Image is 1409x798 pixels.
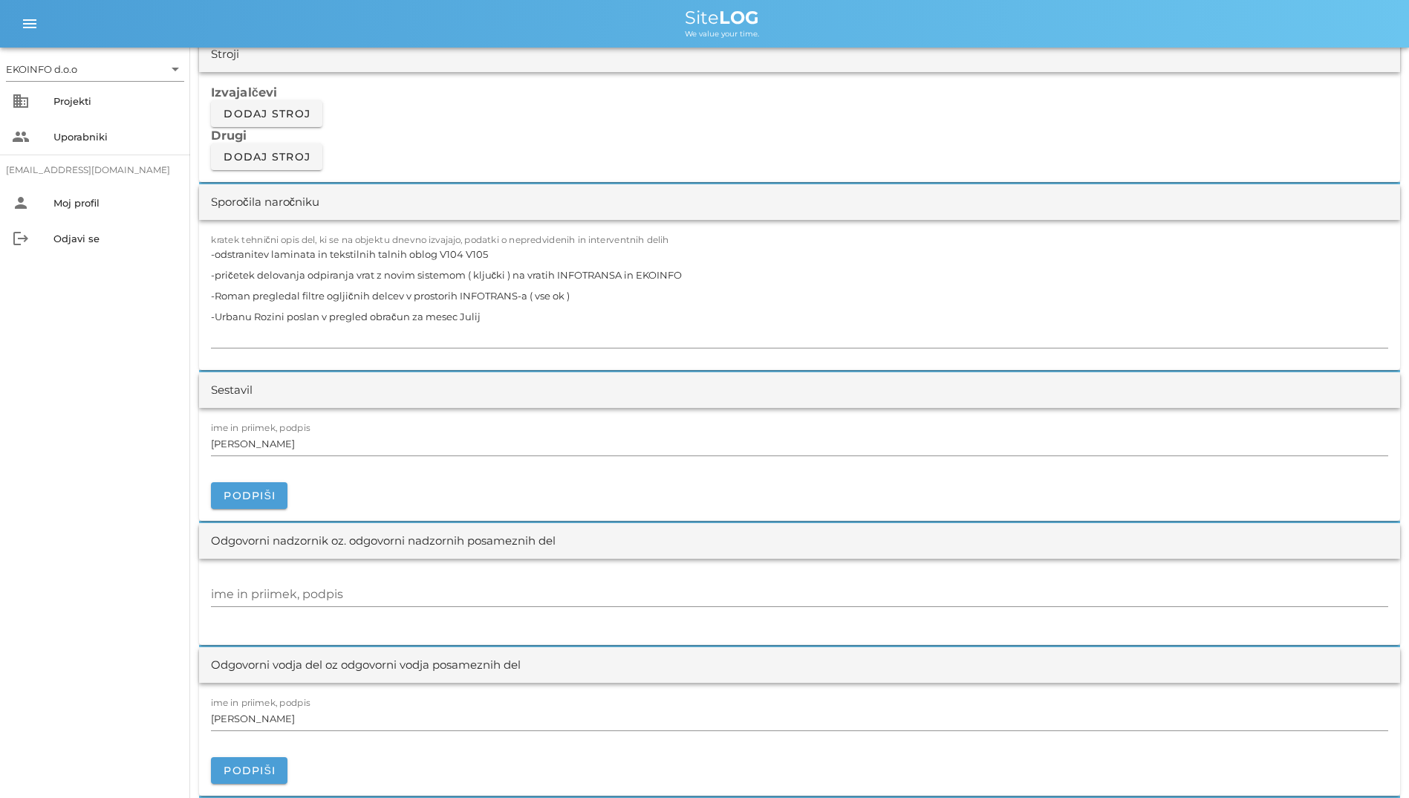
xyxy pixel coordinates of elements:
div: EKOINFO d.o.o [6,62,77,76]
iframe: Chat Widget [1335,727,1409,798]
i: people [12,128,30,146]
span: We value your time. [685,29,759,39]
div: Sporočila naročniku [211,194,319,211]
label: kratek tehnični opis del, ki se na objektu dnevno izvajajo, podatki o nepredvidenih in interventn... [211,235,669,246]
span: Podpiši [223,489,276,502]
span: Dodaj stroj [223,107,310,120]
label: ime in priimek, podpis [211,698,310,709]
button: Dodaj stroj [211,143,322,170]
div: Pripomoček za klepet [1335,727,1409,798]
div: Sestavil [211,382,253,399]
div: Moj profil [53,197,178,209]
h3: Izvajalčevi [211,84,1388,100]
i: arrow_drop_down [166,60,184,78]
i: business [12,92,30,110]
h3: Drugi [211,127,1388,143]
div: Odgovorni nadzornik oz. odgovorni nadzornih posameznih del [211,533,556,550]
div: Odgovorni vodja del oz odgovorni vodja posameznih del [211,657,521,674]
b: LOG [719,7,759,28]
div: Odjavi se [53,233,178,244]
button: Podpiši [211,482,287,509]
label: ime in priimek, podpis [211,423,310,434]
span: Site [685,7,759,28]
i: person [12,194,30,212]
span: Dodaj stroj [223,150,310,163]
div: Uporabniki [53,131,178,143]
span: Podpiši [223,764,276,777]
button: Podpiši [211,757,287,784]
button: Dodaj stroj [211,100,322,127]
div: Projekti [53,95,178,107]
i: menu [21,15,39,33]
div: EKOINFO d.o.o [6,57,184,81]
div: Stroji [211,46,239,63]
i: logout [12,230,30,247]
